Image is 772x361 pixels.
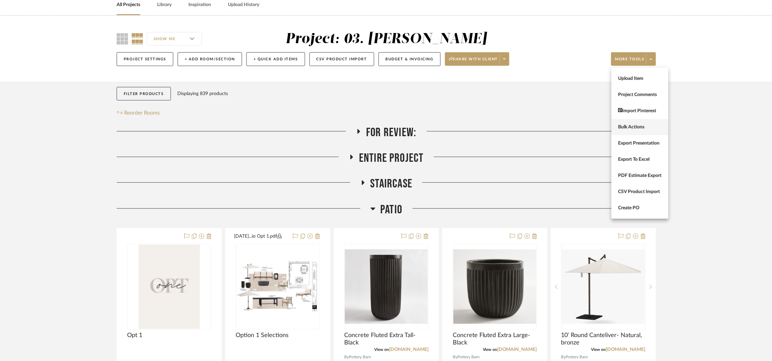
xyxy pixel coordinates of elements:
span: CSV Product Import [618,189,662,194]
span: Export To Excel [618,156,662,162]
span: PDF Estimate Export [618,173,662,178]
span: Bulk Actions [618,124,662,130]
span: Export Presentation [618,140,662,146]
span: Create PO [618,205,662,211]
span: Import Pinterest [618,108,662,114]
span: Project Comments [618,92,662,97]
span: Upload Item [618,76,662,81]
